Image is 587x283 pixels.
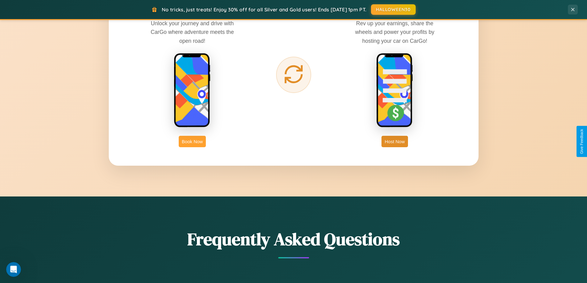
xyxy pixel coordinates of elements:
p: Unlock your journey and drive with CarGo where adventure meets the open road! [146,19,238,45]
iframe: Intercom live chat [6,262,21,277]
img: rent phone [174,53,211,128]
h2: Frequently Asked Questions [109,227,479,251]
p: Rev up your earnings, share the wheels and power your profits by hosting your car on CarGo! [349,19,441,45]
img: host phone [376,53,413,128]
button: Book Now [179,136,206,147]
button: Host Now [381,136,408,147]
button: HALLOWEEN30 [371,4,416,15]
div: Give Feedback [580,129,584,154]
span: No tricks, just treats! Enjoy 30% off for all Silver and Gold users! Ends [DATE] 1pm PT. [162,6,366,13]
